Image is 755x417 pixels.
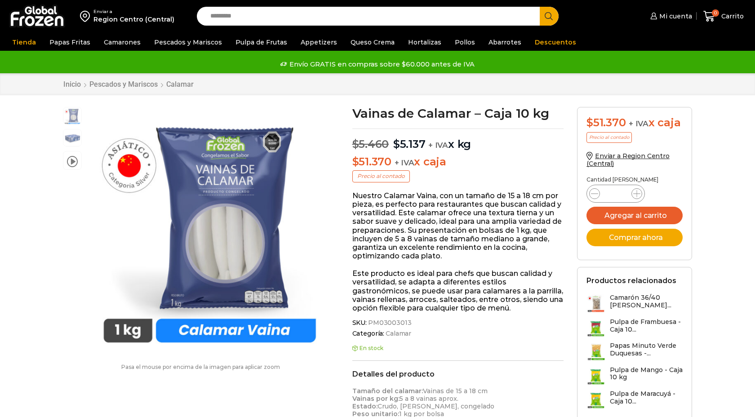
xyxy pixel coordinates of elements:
a: Camarones [99,34,145,51]
button: Comprar ahora [586,229,683,246]
a: Pulpa de Mango - Caja 10 kg [586,366,683,386]
img: calamar-vaina [86,107,333,354]
a: Papas Fritas [45,34,95,51]
a: Papas Minuto Verde Duquesas -... [586,342,683,361]
h3: Pulpa de Maracuyá - Caja 10... [610,390,683,405]
a: Calamar [166,80,194,89]
p: Precio al contado [352,170,410,182]
span: $ [393,138,400,151]
button: Agregar al carrito [586,207,683,224]
div: x caja [586,116,683,129]
p: Pasa el mouse por encima de la imagen para aplicar zoom [63,364,339,370]
span: SKU: [352,319,564,327]
span: Carrito [719,12,744,21]
div: Enviar a [93,9,174,15]
h3: Pulpa de Mango - Caja 10 kg [610,366,683,382]
a: Appetizers [296,34,342,51]
bdi: 51.370 [352,155,391,168]
a: Enviar a Region Centro (Central) [586,152,670,168]
span: 3_Calamar Vaina-Editar [63,129,81,147]
span: + IVA [428,141,448,150]
p: Cantidad [PERSON_NAME] [586,177,683,183]
input: Product quantity [607,187,624,200]
strong: Vainas por kg: [352,395,400,403]
h3: Camarón 36/40 [PERSON_NAME]... [610,294,683,309]
div: Region Centro (Central) [93,15,174,24]
p: Precio al contado [586,132,632,143]
a: Descuentos [530,34,581,51]
a: Inicio [63,80,81,89]
nav: Breadcrumb [63,80,194,89]
img: address-field-icon.svg [80,9,93,24]
a: Hortalizas [404,34,446,51]
span: $ [352,138,359,151]
span: 0 [712,9,719,17]
p: En stock [352,345,564,351]
a: Pescados y Mariscos [150,34,226,51]
bdi: 5.460 [352,138,389,151]
a: Pescados y Mariscos [89,80,158,89]
a: Mi cuenta [648,7,692,25]
button: Search button [540,7,559,26]
a: Pulpa de Frambuesa - Caja 10... [586,318,683,337]
a: Calamar [384,330,411,337]
a: Queso Crema [346,34,399,51]
p: x caja [352,155,564,169]
strong: Estado: [352,402,377,410]
h1: Vainas de Calamar – Caja 10 kg [352,107,564,120]
div: 1 / 3 [86,107,333,354]
a: Pollos [450,34,480,51]
a: 0 Carrito [701,6,746,27]
h2: Detalles del producto [352,370,564,378]
span: Mi cuenta [657,12,692,21]
p: Este producto es ideal para chefs que buscan calidad y versatilidad, se adapta a diferentes estil... [352,269,564,312]
span: + IVA [395,158,414,167]
span: PM03003013 [367,319,412,327]
span: Categoría: [352,330,564,337]
a: Tienda [8,34,40,51]
bdi: 51.370 [586,116,626,129]
a: Abarrotes [484,34,526,51]
p: x kg [352,129,564,151]
bdi: 5.137 [393,138,426,151]
h3: Pulpa de Frambuesa - Caja 10... [610,318,683,333]
a: Pulpa de Maracuyá - Caja 10... [586,390,683,409]
span: + IVA [629,119,648,128]
a: Pulpa de Frutas [231,34,292,51]
p: Nuestro Calamar Vaina, con un tamaño de 15 a 18 cm por pieza, es perfecto para restaurantes que b... [352,191,564,261]
span: $ [586,116,593,129]
span: $ [352,155,359,168]
a: Camarón 36/40 [PERSON_NAME]... [586,294,683,313]
h2: Productos relacionados [586,276,676,285]
h3: Papas Minuto Verde Duquesas -... [610,342,683,357]
span: calamar-vaina [63,107,81,125]
strong: Tamaño del calamar: [352,387,423,395]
